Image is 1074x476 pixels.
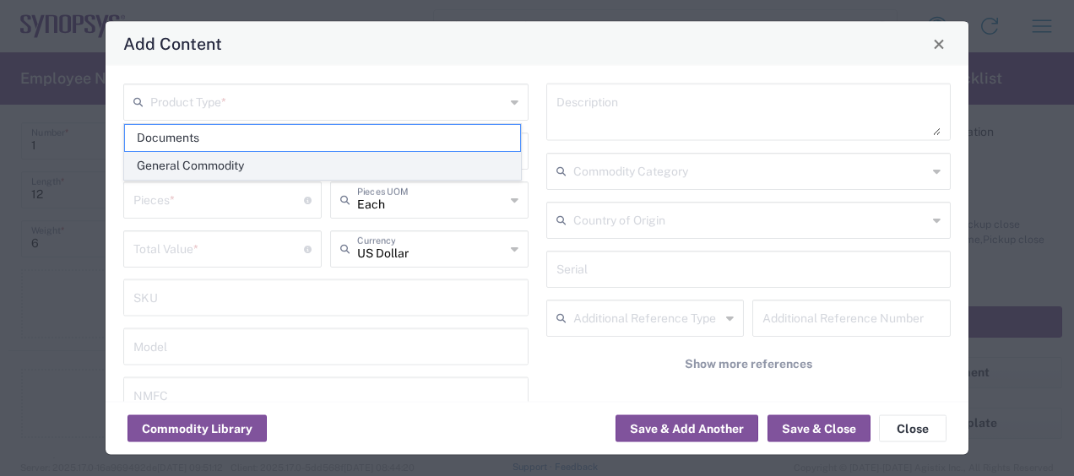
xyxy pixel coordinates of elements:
h4: Add Content [123,31,222,56]
button: Save & Add Another [616,415,758,442]
span: Show more references [685,356,812,372]
button: Close [879,415,947,442]
span: Documents [125,125,520,151]
span: General Commodity [125,153,520,179]
button: Commodity Library [127,415,267,442]
button: Save & Close [768,415,871,442]
button: Close [927,32,951,56]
